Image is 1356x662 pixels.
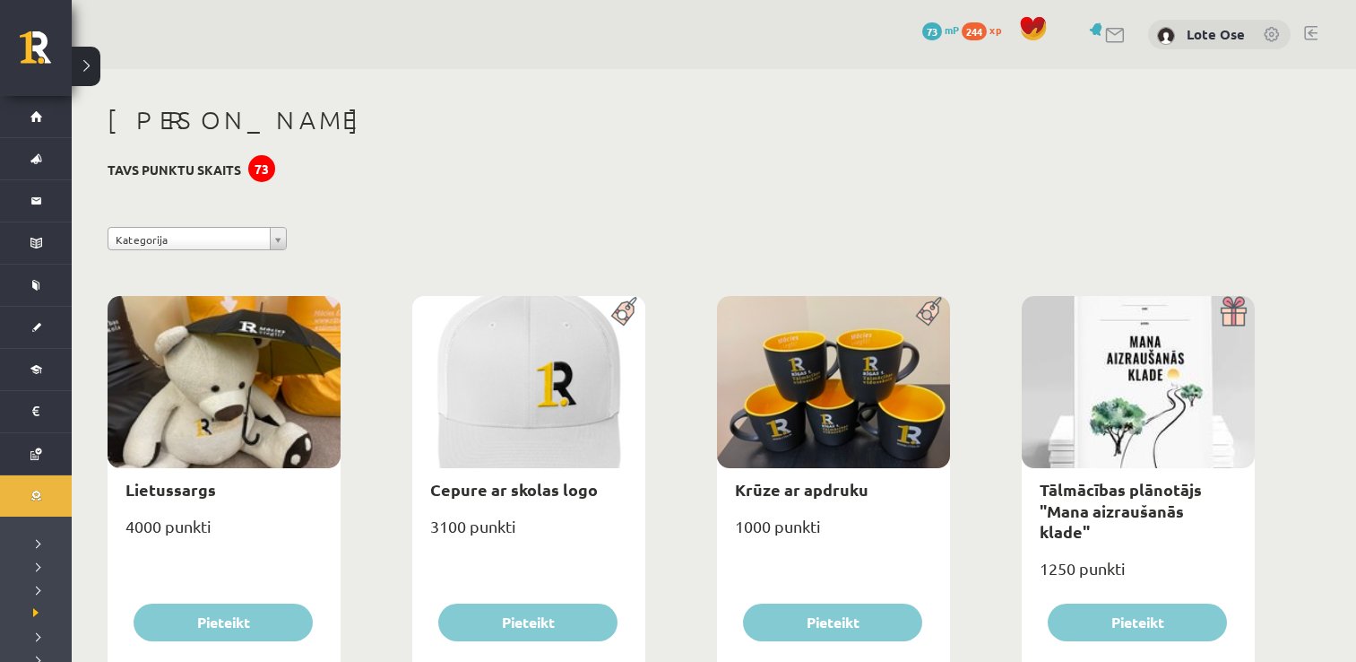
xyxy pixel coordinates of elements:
[945,22,959,37] span: mP
[108,162,241,178] h3: Tavs punktu skaits
[134,604,313,641] button: Pieteikt
[717,511,950,556] div: 1000 punkti
[1214,296,1255,327] img: Dāvana ar pārsteigumu
[125,479,216,500] a: Lietussargs
[1187,25,1245,43] a: Lote Ose
[1022,553,1255,598] div: 1250 punkti
[438,604,618,641] button: Pieteikt
[962,22,1010,37] a: 244 xp
[962,22,987,40] span: 244
[1040,479,1202,542] a: Tālmācības plānotājs "Mana aizraušanās klade"
[922,22,942,40] span: 73
[108,105,1255,135] h1: [PERSON_NAME]
[605,296,645,327] img: Populāra prece
[108,511,341,556] div: 4000 punkti
[116,228,263,251] span: Kategorija
[735,479,868,500] a: Krūze ar apdruku
[412,511,645,556] div: 3100 punkti
[248,155,275,182] div: 73
[20,31,72,76] a: Rīgas 1. Tālmācības vidusskola
[989,22,1001,37] span: xp
[1157,27,1175,45] img: Lote Ose
[743,604,922,641] button: Pieteikt
[108,227,287,250] a: Kategorija
[1048,604,1227,641] button: Pieteikt
[430,479,598,500] a: Cepure ar skolas logo
[910,296,950,327] img: Populāra prece
[922,22,959,37] a: 73 mP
